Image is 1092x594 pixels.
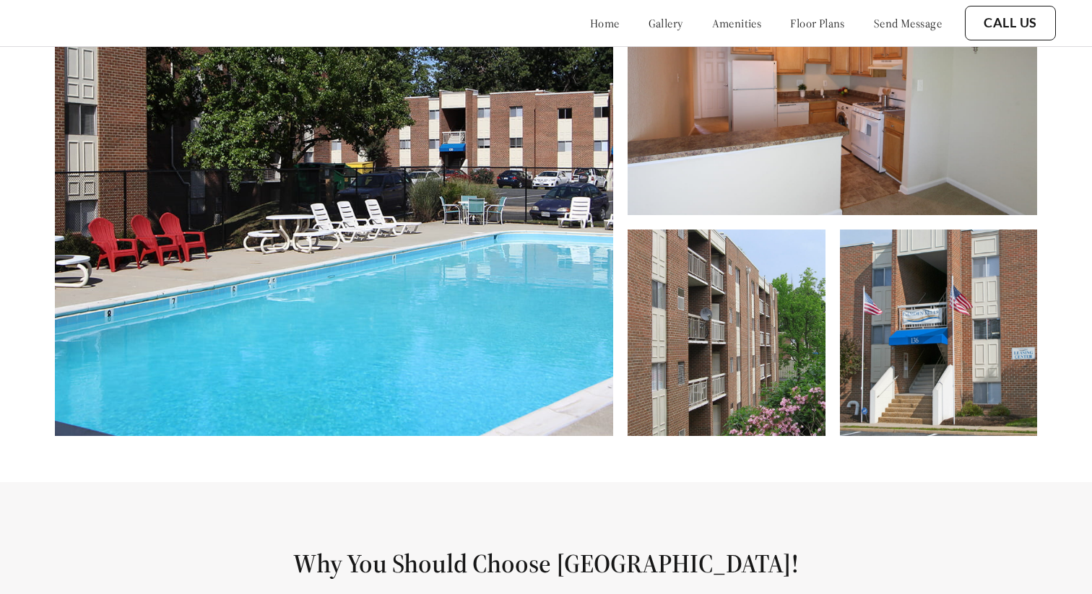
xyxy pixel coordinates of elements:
a: send message [874,16,942,30]
a: home [590,16,620,30]
img: Carousel image 3 [628,230,825,436]
a: floor plans [790,16,845,30]
a: gallery [649,16,683,30]
a: Call Us [984,15,1037,31]
a: amenities [712,16,762,30]
h1: Why You Should Choose [GEOGRAPHIC_DATA]! [35,547,1057,580]
button: Call Us [965,6,1056,40]
img: Carousel image 4 [840,230,1037,436]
